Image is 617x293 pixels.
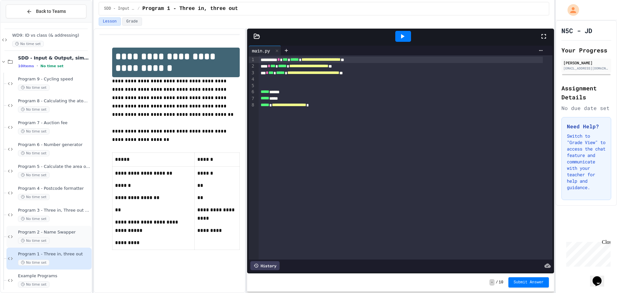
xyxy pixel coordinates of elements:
h1: N5C - JD [561,26,592,35]
span: No time set [18,238,49,244]
div: main.py [249,47,273,54]
span: Back to Teams [36,8,66,15]
div: Chat with us now!Close [3,3,44,41]
div: [PERSON_NAME] [563,60,609,66]
span: 10 [499,280,503,285]
iframe: chat widget [564,239,611,267]
span: No time set [18,85,49,91]
button: Grade [122,17,142,26]
span: No time set [40,64,64,68]
p: Switch to "Grade View" to access the chat feature and communicate with your teacher for help and ... [567,133,606,191]
button: Submit Answer [508,277,549,288]
span: Program 3 - Three in, Three out (Formatted) [18,208,90,213]
div: History [250,261,280,270]
span: SDD - Input & Output, simple calculations [18,55,90,61]
span: - [489,279,494,286]
button: Back to Teams [6,5,86,18]
span: / [496,280,498,285]
h3: Need Help? [567,123,606,130]
span: Program 1 - Three in, three out [18,252,90,257]
span: No time set [18,260,49,266]
span: Submit Answer [514,280,544,285]
iframe: chat widget [590,267,611,287]
span: Program 5 - Calculate the area of a rectangle [18,164,90,169]
span: Program 6 - Number generator [18,142,90,148]
h2: Assignment Details [561,84,611,102]
span: No time set [18,172,49,178]
div: My Account [561,3,581,17]
span: SDD - Input & Output, simple calculations [104,6,135,11]
span: / [138,6,140,11]
div: 4 [249,76,255,83]
div: 7 [249,96,255,102]
span: No time set [18,128,49,134]
span: 10 items [18,64,34,68]
div: main.py [249,46,281,55]
span: No time set [18,150,49,156]
span: Example Programs [18,273,90,279]
span: No time set [18,106,49,113]
div: 8 [249,102,255,108]
span: Program 8 - Calculating the atomic weight of [MEDICAL_DATA] (alkanes) [18,98,90,104]
span: Program 1 - Three in, three out [142,5,238,13]
h2: Your Progress [561,46,611,55]
div: 5 [249,83,255,89]
span: Program 2 - Name Swapper [18,230,90,235]
span: Program 7 - Auction fee [18,120,90,126]
div: 2 [249,63,255,69]
span: No time set [18,194,49,200]
div: 1 [249,57,255,63]
div: 3 [249,70,255,76]
div: [EMAIL_ADDRESS][DOMAIN_NAME] [563,66,609,71]
span: Program 4 - Postcode formatter [18,186,90,191]
span: No time set [12,41,44,47]
span: Program 9 - Cycling speed [18,77,90,82]
div: No due date set [561,104,611,112]
span: WD9: ID vs class (& addressing) [12,33,90,38]
span: • [37,63,38,69]
span: No time set [18,281,49,288]
span: No time set [18,216,49,222]
button: Lesson [99,17,121,26]
div: 6 [249,89,255,95]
